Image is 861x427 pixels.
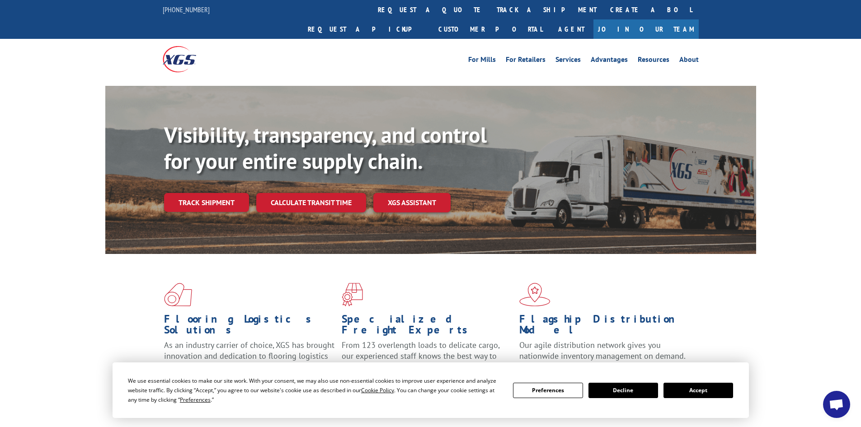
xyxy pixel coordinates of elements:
[519,340,686,361] span: Our agile distribution network gives you nationwide inventory management on demand.
[361,386,394,394] span: Cookie Policy
[519,283,550,306] img: xgs-icon-flagship-distribution-model-red
[256,193,366,212] a: Calculate transit time
[164,314,335,340] h1: Flooring Logistics Solutions
[549,19,593,39] a: Agent
[432,19,549,39] a: Customer Portal
[823,391,850,418] div: Open chat
[593,19,699,39] a: Join Our Team
[342,283,363,306] img: xgs-icon-focused-on-flooring-red
[638,56,669,66] a: Resources
[180,396,211,404] span: Preferences
[591,56,628,66] a: Advantages
[164,340,334,372] span: As an industry carrier of choice, XGS has brought innovation and dedication to flooring logistics...
[663,383,733,398] button: Accept
[506,56,546,66] a: For Retailers
[163,5,210,14] a: [PHONE_NUMBER]
[373,193,451,212] a: XGS ASSISTANT
[513,383,583,398] button: Preferences
[555,56,581,66] a: Services
[342,340,513,380] p: From 123 overlength loads to delicate cargo, our experienced staff knows the best way to move you...
[164,121,487,175] b: Visibility, transparency, and control for your entire supply chain.
[128,376,502,404] div: We use essential cookies to make our site work. With your consent, we may also use non-essential ...
[679,56,699,66] a: About
[588,383,658,398] button: Decline
[113,362,749,418] div: Cookie Consent Prompt
[164,193,249,212] a: Track shipment
[519,314,690,340] h1: Flagship Distribution Model
[468,56,496,66] a: For Mills
[342,314,513,340] h1: Specialized Freight Experts
[301,19,432,39] a: Request a pickup
[164,283,192,306] img: xgs-icon-total-supply-chain-intelligence-red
